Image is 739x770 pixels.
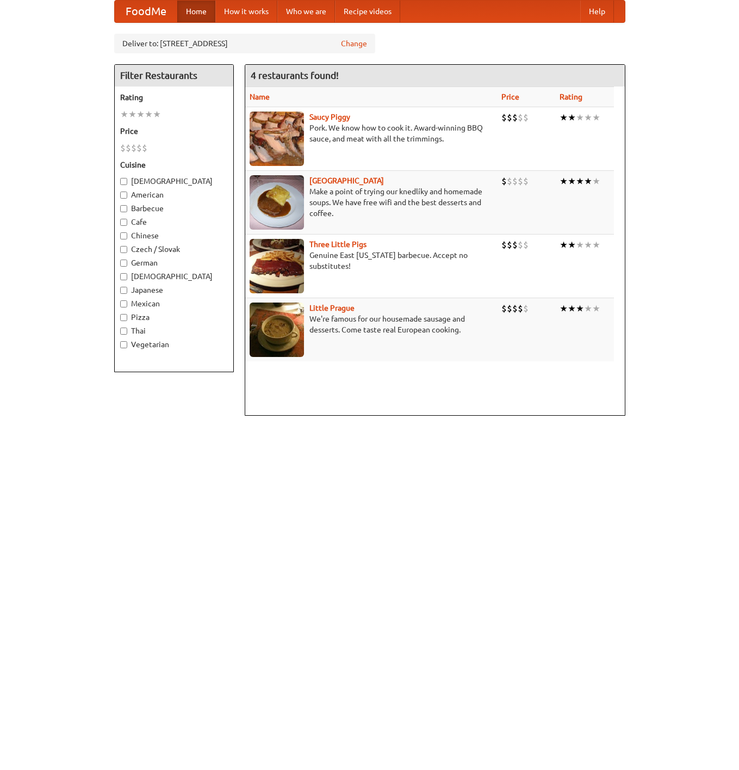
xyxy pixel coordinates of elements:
[592,303,600,315] li: ★
[120,108,128,120] li: ★
[309,176,384,185] a: [GEOGRAPHIC_DATA]
[120,298,228,309] label: Mexican
[250,239,304,293] img: littlepigs.jpg
[136,142,142,154] li: $
[523,175,529,187] li: $
[576,112,584,124] li: ★
[592,239,600,251] li: ★
[153,108,161,120] li: ★
[512,303,518,315] li: $
[501,93,519,101] a: Price
[126,142,131,154] li: $
[250,93,270,101] a: Name
[120,273,127,280] input: [DEMOGRAPHIC_DATA]
[507,303,512,315] li: $
[131,142,136,154] li: $
[115,65,233,87] h4: Filter Restaurants
[584,303,592,315] li: ★
[120,232,127,239] input: Chinese
[592,112,600,124] li: ★
[120,339,228,350] label: Vegetarian
[120,325,228,336] label: Thai
[120,176,228,187] label: [DEMOGRAPHIC_DATA]
[518,175,523,187] li: $
[501,239,507,251] li: $
[501,112,507,124] li: $
[584,112,592,124] li: ★
[507,112,512,124] li: $
[120,341,127,348] input: Vegetarian
[560,93,582,101] a: Rating
[523,303,529,315] li: $
[120,257,228,268] label: German
[584,239,592,251] li: ★
[120,244,228,255] label: Czech / Slovak
[250,250,493,272] p: Genuine East [US_STATE] barbecue. Accept no substitutes!
[341,38,367,49] a: Change
[251,70,339,81] ng-pluralize: 4 restaurants found!
[120,203,228,214] label: Barbecue
[309,113,350,121] b: Saucy Piggy
[120,219,127,226] input: Cafe
[277,1,335,22] a: Who we are
[501,303,507,315] li: $
[120,192,127,199] input: American
[215,1,277,22] a: How it works
[584,175,592,187] li: ★
[568,112,576,124] li: ★
[120,126,228,137] h5: Price
[114,34,375,53] div: Deliver to: [STREET_ADDRESS]
[512,175,518,187] li: $
[518,239,523,251] li: $
[568,303,576,315] li: ★
[120,246,127,253] input: Czech / Slovak
[309,240,367,249] a: Three Little Pigs
[115,1,177,22] a: FoodMe
[512,112,518,124] li: $
[560,239,568,251] li: ★
[507,239,512,251] li: $
[576,303,584,315] li: ★
[120,314,127,321] input: Pizza
[512,239,518,251] li: $
[120,205,127,212] input: Barbecue
[120,189,228,200] label: American
[250,303,304,357] img: littleprague.jpg
[120,328,127,335] input: Thai
[335,1,400,22] a: Recipe videos
[177,1,215,22] a: Home
[250,112,304,166] img: saucy.jpg
[120,230,228,241] label: Chinese
[120,92,228,103] h5: Rating
[142,142,147,154] li: $
[250,122,493,144] p: Pork. We know how to cook it. Award-winning BBQ sauce, and meat with all the trimmings.
[120,312,228,323] label: Pizza
[568,175,576,187] li: ★
[576,239,584,251] li: ★
[560,303,568,315] li: ★
[309,304,355,312] a: Little Prague
[560,175,568,187] li: ★
[523,112,529,124] li: $
[518,303,523,315] li: $
[120,285,228,295] label: Japanese
[501,175,507,187] li: $
[507,175,512,187] li: $
[250,186,493,219] p: Make a point of trying our knedlíky and homemade soups. We have free wifi and the best desserts a...
[120,159,228,170] h5: Cuisine
[120,287,127,294] input: Japanese
[560,112,568,124] li: ★
[120,271,228,282] label: [DEMOGRAPHIC_DATA]
[250,313,493,335] p: We're famous for our housemade sausage and desserts. Come taste real European cooking.
[120,300,127,307] input: Mexican
[145,108,153,120] li: ★
[523,239,529,251] li: $
[580,1,614,22] a: Help
[120,142,126,154] li: $
[250,175,304,230] img: czechpoint.jpg
[120,217,228,227] label: Cafe
[568,239,576,251] li: ★
[120,178,127,185] input: [DEMOGRAPHIC_DATA]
